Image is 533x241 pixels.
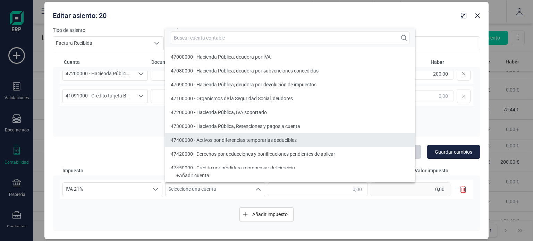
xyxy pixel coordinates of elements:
span: 47450000 - Crédito por pérdidas a compensar del ejercicio [171,165,295,171]
div: + Añadir cuenta [171,174,409,177]
button: Añadir impuesto [239,207,294,221]
span: Cuenta [64,59,149,66]
div: Seleccione una cuenta [134,89,147,103]
input: 0,00 [268,182,368,196]
div: Seleccione una cuenta [134,67,147,80]
span: Documento [151,59,207,66]
span: 47200000 - Hacienda Pública, IVA soportado [171,110,267,115]
span: Impuesto [62,167,162,174]
li: 47400000 - Activos por diferencias temporarias deducibles [165,133,415,147]
span: Guardar cambios [435,148,472,155]
div: Editar asiento: 20 [50,8,458,20]
li: 47100000 - Organismos de la Seguridad Social, deudores [165,92,415,105]
li: 47000000 - Hacienda Pública, deudora por IVA [165,50,415,64]
button: Guardar cambios [427,145,480,159]
span: 47090000 - Hacienda Pública, deudora por devolución de impuestos [171,82,316,87]
span: Seleccione una cuenta [166,183,252,196]
span: IVA 21% [63,183,149,196]
li: 47200000 - Hacienda Pública, IVA soportado [165,105,415,119]
span: Factura Recibida [53,37,150,50]
span: Haber [401,59,444,66]
span: 47080000 - Hacienda Pública, deudora por subvenciones concedidas [171,68,319,74]
label: Tipo de asiento [53,27,164,34]
li: 47090000 - Hacienda Pública, deudora por devolución de impuestos [165,78,415,92]
li: 47300000 - Hacienda Pública, Retenciones y pagos a cuenta [165,119,415,133]
input: 0,00 [406,68,454,80]
li: 47420000 - Derechos por deducciones y bonificaciones pendientes de aplicar [165,147,415,161]
input: Buscar cuenta contable [171,31,409,44]
span: Añadir impuesto [252,211,288,218]
span: 41091000 - Crédito tarjeta BBVA [63,89,134,103]
span: 47420000 - Derechos por deducciones y bonificaciones pendientes de aplicar [171,151,335,157]
input: 0,00 [371,182,450,196]
input: 0,00 [406,90,454,102]
span: 47000000 - Hacienda Pública, deudora por IVA [171,54,271,60]
div: Seleccione un porcentaje [149,183,162,196]
li: 47450000 - Crédito por pérdidas a compensar del ejercicio [165,161,415,175]
span: 47300000 - Hacienda Pública, Retenciones y pagos a cuenta [171,123,300,129]
span: 47200000 - Hacienda Pública, IVA soportado [63,67,134,80]
label: Fecha [169,27,242,34]
span: 47400000 - Activos por diferencias temporarias deducibles [171,137,297,143]
span: 47100000 - Organismos de la Seguridad Social, deudores [171,96,293,101]
label: Notas [247,27,480,34]
div: Seleccione una cuenta [252,183,265,196]
li: 47080000 - Hacienda Pública, deudora por subvenciones concedidas [165,64,415,78]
